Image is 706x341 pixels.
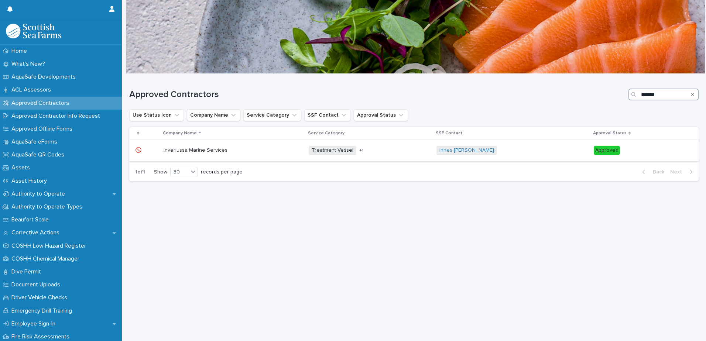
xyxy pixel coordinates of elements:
p: Company Name [163,129,197,137]
p: Service Category [308,129,345,137]
p: COSHH Low Hazard Register [8,242,92,249]
p: AquaSafe eForms [8,138,63,145]
p: Assets [8,164,36,171]
p: Document Uploads [8,281,66,288]
p: AquaSafe Developments [8,73,82,80]
span: Next [670,169,686,175]
button: Back [636,169,667,175]
p: AquaSafe QR Codes [8,151,70,158]
button: Next [667,169,699,175]
div: 30 [171,168,188,176]
p: Approval Status [593,129,627,137]
span: Back [648,169,664,175]
p: 1 of 1 [129,163,151,181]
p: Driver Vehicle Checks [8,294,73,301]
p: Authority to Operate [8,190,71,197]
p: Approved Contractor Info Request [8,113,106,120]
h1: Approved Contractors [129,89,626,100]
tr: 🚫🚫 Inverlussa Marine ServicesInverlussa Marine Services Treatment Vessel+1Innes [PERSON_NAME] App... [129,140,699,161]
p: Corrective Actions [8,229,65,236]
div: Approved [594,146,620,155]
p: records per page [201,169,243,175]
p: Dive Permit [8,268,47,275]
p: Inverlussa Marine Services [164,146,229,154]
p: SSF Contact [436,129,462,137]
p: Show [154,169,167,175]
span: Treatment Vessel [309,146,356,155]
a: Innes [PERSON_NAME] [439,147,494,154]
p: Home [8,48,33,55]
button: Approval Status [354,109,408,121]
button: SSF Contact [304,109,351,121]
p: Employee Sign-In [8,320,61,327]
img: bPIBxiqnSb2ggTQWdOVV [6,24,61,38]
p: ACL Assessors [8,86,57,93]
span: + 1 [359,148,363,153]
p: Beaufort Scale [8,216,55,223]
p: What's New? [8,61,51,68]
button: Use Status Icon [129,109,184,121]
p: Approved Contractors [8,100,75,107]
p: Asset History [8,178,53,185]
p: Approved Offline Forms [8,125,78,132]
button: Service Category [243,109,301,121]
p: Emergency Drill Training [8,307,78,314]
p: Authority to Operate Types [8,203,88,210]
p: COSHH Chemical Manager [8,255,85,262]
p: Fire Risk Assessments [8,333,75,340]
button: Company Name [187,109,240,121]
p: 🚫 [135,146,143,154]
input: Search [628,89,699,100]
